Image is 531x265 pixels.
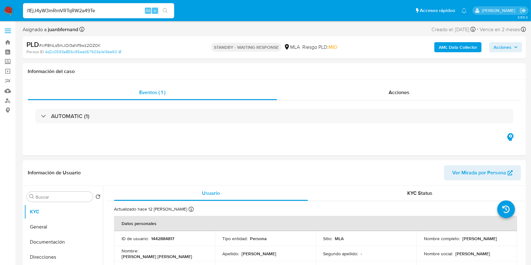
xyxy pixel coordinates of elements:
th: Datos personales [114,216,517,231]
div: MLA [284,44,300,51]
span: Alt [146,8,151,14]
p: - [361,251,362,257]
span: MID [328,43,337,51]
div: AUTOMATIC (1) [35,109,513,123]
b: PLD [26,39,39,49]
p: MLA [335,236,344,241]
p: ID de usuario : [122,236,149,241]
p: Nombre completo : [424,236,460,241]
p: Sitio : [323,236,332,241]
button: Direcciones [24,250,103,265]
a: Notificaciones [461,8,467,13]
p: Tipo entidad : [222,236,248,241]
span: Usuario [202,189,220,197]
b: AML Data Collector [439,42,477,52]
button: Volver al orden por defecto [95,194,100,201]
p: STANDBY - WAITING RESPONSE [211,43,281,52]
p: Persona [250,236,267,241]
a: Salir [520,7,526,14]
p: Segundo apellido : [323,251,358,257]
p: [PERSON_NAME] [455,251,490,257]
span: s [154,8,156,14]
button: Buscar [29,194,34,199]
button: Acciones [489,42,522,52]
span: Acciones [389,89,409,96]
p: Apellido : [222,251,239,257]
input: Buscar [36,194,90,200]
p: Nombre : [122,248,138,254]
p: Nombre social : [424,251,453,257]
button: search-icon [159,6,172,15]
button: KYC [24,204,103,219]
span: Accesos rápidos [420,7,455,14]
span: Vence en 2 meses [480,26,520,33]
p: Actualizado hace 12 [PERSON_NAME] [114,206,187,212]
p: [PERSON_NAME] [242,251,276,257]
p: [PERSON_NAME] [462,236,497,241]
span: Acciones [494,42,511,52]
span: Riesgo PLD: [302,44,337,51]
a: 4d2c0593a856c95eab57603a1e14be60 [45,49,121,55]
button: AML Data Collector [434,42,482,52]
p: 1442884817 [151,236,174,241]
b: juanbfernand [47,26,78,33]
h1: Información del caso [28,68,521,75]
button: Ver Mirada por Persona [444,165,521,180]
p: juanbautista.fernandez@mercadolibre.com [482,8,517,14]
button: Documentación [24,234,103,250]
span: Eventos ( 1 ) [139,89,165,96]
button: General [24,219,103,234]
p: [PERSON_NAME] [PERSON_NAME] [122,254,192,259]
input: Buscar usuario o caso... [23,7,174,15]
span: - [477,25,478,34]
h1: Información de Usuario [28,170,81,176]
span: Ver Mirada por Persona [452,165,506,180]
div: Creado el: [DATE] [431,25,476,34]
span: Asignado a [23,26,78,33]
h3: AUTOMATIC (1) [51,113,89,120]
span: # clP8NLs5mJOI3aNf9wz2OZ0K [39,42,100,48]
b: Person ID [26,49,44,55]
span: KYC Status [407,189,432,197]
